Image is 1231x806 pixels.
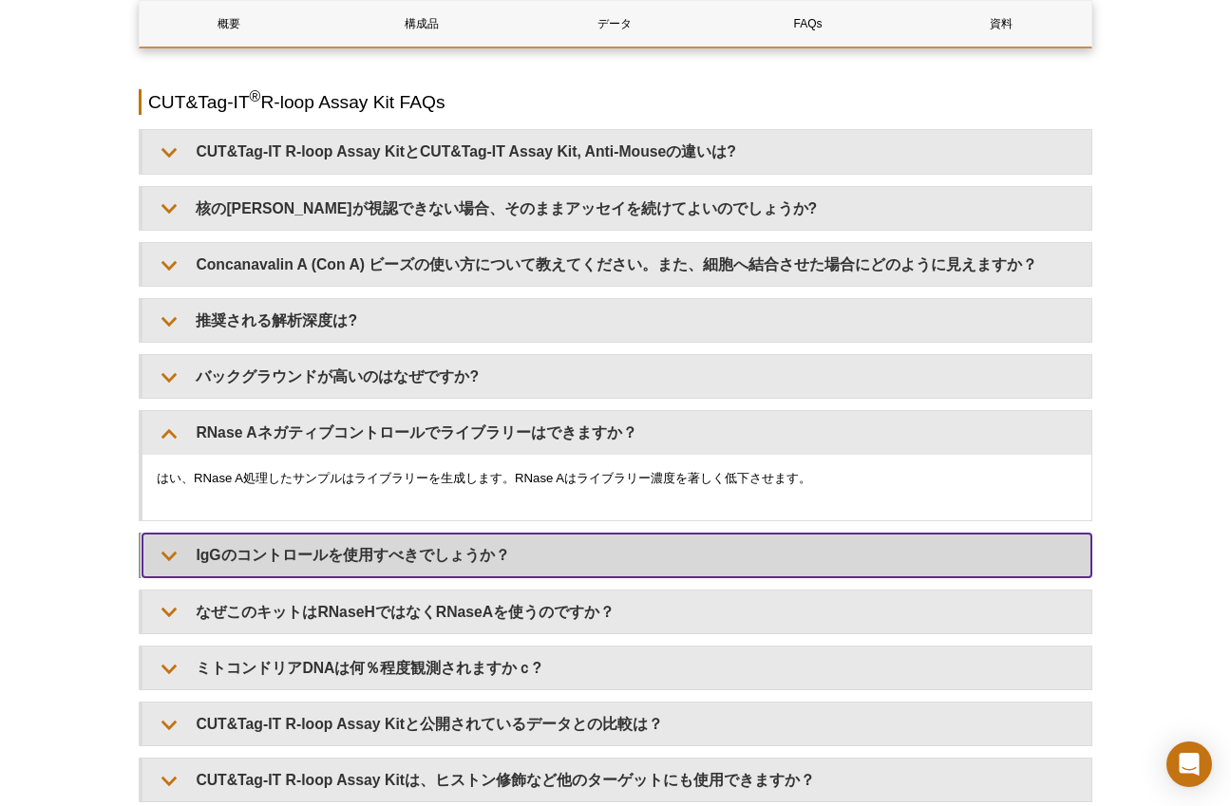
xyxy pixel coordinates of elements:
summary: CUT&Tag-IT R-loop Assay Kitは、ヒストン修飾など他のターゲットにも使用できますか？ [142,759,1091,801]
summary: IgGのコントロールを使用すべきでしょうか？ [142,534,1091,576]
summary: バックグラウンドが高いのはなぜですか? [142,355,1091,398]
summary: CUT&Tag-IT R-loop Assay Kitと公開されているデータとの比較は？ [142,703,1091,745]
a: 資料 [912,1,1090,47]
a: データ [525,1,704,47]
summary: RNase Aネガティブコントロールでライブラリーはできますか？ [142,411,1091,454]
summary: 核の[PERSON_NAME]が視認できない場合、そのままアッセイを続けてよいのでしょうか? [142,187,1091,230]
summary: Concanavalin A (Con A) ビーズの使い方について教えてください。また、細胞へ結合させた場合にどのように見えますか？ [142,243,1091,286]
summary: なぜこのキットはRNaseHではなくRNaseAを使うのですか？ [142,590,1091,633]
summary: ミトコンドリアDNAは何％程度観測されますかｃ? [142,647,1091,689]
summary: 推奨される解析深度は? [142,299,1091,342]
a: 構成品 [332,1,511,47]
summary: CUT&Tag-IT R-loop Assay KitとCUT&Tag-IT Assay Kit, Anti-Mouseの違いは? [142,130,1091,173]
a: 概要 [140,1,318,47]
a: FAQs [719,1,898,47]
p: はい、RNase A処理したサンプルはライブラリーを生成します。RNase Aはライブラリー濃度を著しく低下させます。 [157,469,1077,488]
div: Open Intercom Messenger [1166,741,1212,787]
sup: ® [250,88,261,104]
h2: CUT&Tag-IT R-loop Assay Kit FAQs [139,89,1092,115]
